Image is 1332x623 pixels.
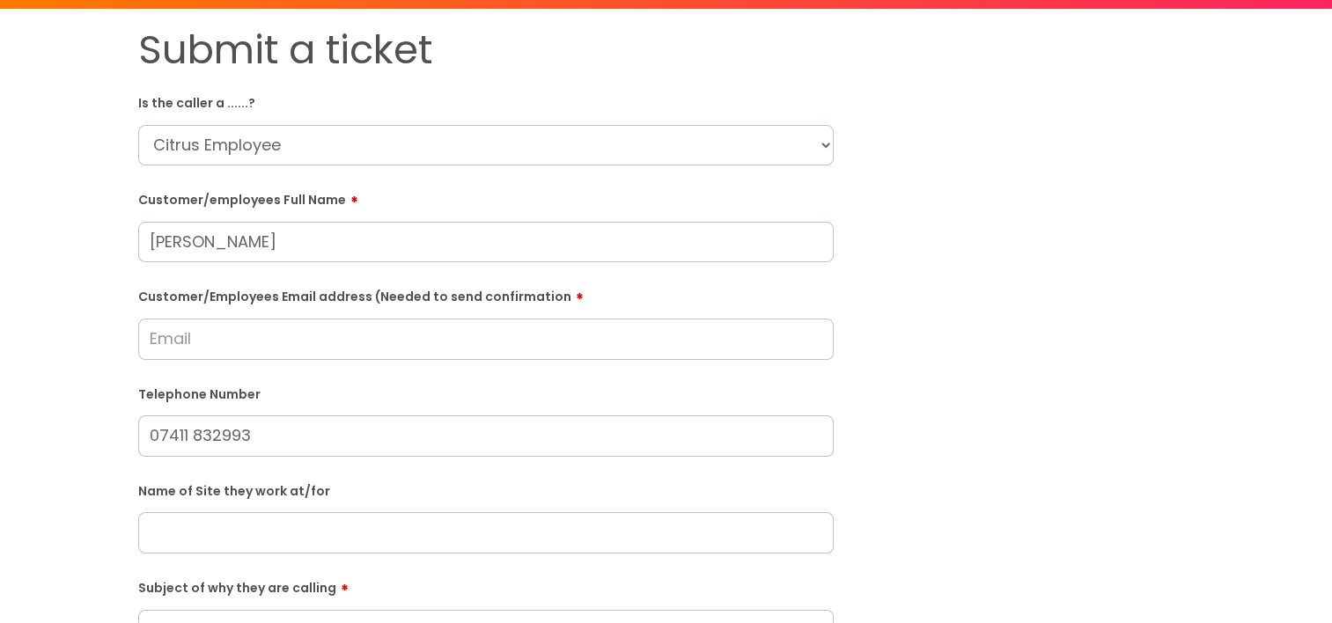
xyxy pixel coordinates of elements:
input: Email [138,319,834,359]
label: Customer/employees Full Name [138,187,834,208]
label: Customer/Employees Email address (Needed to send confirmation [138,283,834,304]
label: Name of Site they work at/for [138,480,834,499]
h1: Submit a ticket [138,26,834,74]
label: Subject of why they are calling [138,575,834,596]
label: Telephone Number [138,384,834,402]
label: Is the caller a ......? [138,92,834,111]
